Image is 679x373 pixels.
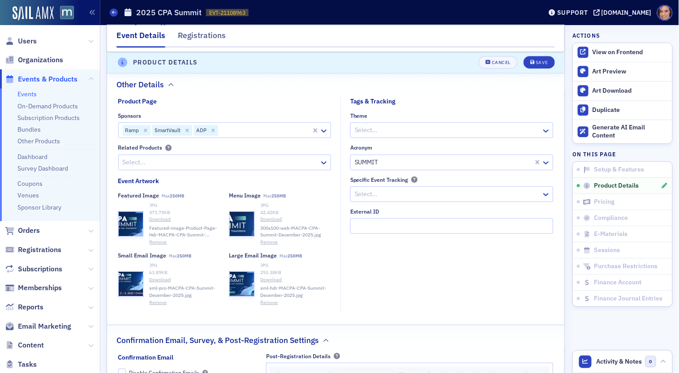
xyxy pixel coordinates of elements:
span: Reports [18,302,43,312]
div: JPG [150,262,220,269]
span: E-Materials [594,230,627,238]
a: Art Preview [573,62,672,81]
a: Other Products [17,137,60,145]
div: Remove ADP [208,125,218,136]
span: 300x100-web-MACPA-CPA-Summit-December-2025.jpg [261,225,331,239]
span: Tasks [18,360,37,369]
div: ADP [194,125,208,136]
a: Users [5,36,37,46]
a: Email Marketing [5,322,71,331]
span: Profile [657,5,673,21]
button: Remove [261,239,278,246]
div: Generate AI Email Content [593,124,668,139]
span: Registrations [18,245,61,255]
a: Bundles [17,125,41,133]
button: Generate AI Email Content [573,120,672,144]
button: Save [524,56,554,69]
a: Download [261,276,331,283]
a: Venues [17,191,39,199]
h1: 2025 CPA Summit [136,7,202,18]
div: JPG [261,262,331,269]
a: Tasks [5,360,37,369]
span: 250MB [271,193,286,199]
div: Save [536,60,548,65]
span: Finance Journal Entries [594,295,662,303]
span: Purchase Restrictions [594,262,658,270]
span: Organizations [18,55,63,65]
div: 253.38 KB [261,269,331,276]
span: Compliance [594,214,628,222]
div: 42.42 KB [261,209,331,216]
div: Post-Registration Details [266,353,331,360]
span: EVT-21108963 [209,9,245,17]
div: SmartVault [152,125,182,136]
div: Small Email Image [118,252,167,259]
a: View on Frontend [573,43,672,62]
div: Specific Event Tracking [350,176,408,183]
div: Registrations [178,30,226,46]
span: Content [18,340,44,350]
span: Max [279,253,302,259]
a: Organizations [5,55,63,65]
button: Remove [150,299,167,306]
span: Events & Products [18,74,77,84]
span: Sessions [594,246,620,254]
button: Remove [261,299,278,306]
div: Duplicate [593,106,668,114]
div: JPG [261,202,331,209]
div: Remove Ramp [141,125,150,136]
a: Download [261,216,331,223]
span: 250MB [177,253,191,259]
h2: Other Details [116,79,164,90]
div: Related Products [118,144,163,151]
img: SailAMX [60,6,74,20]
div: Tags & Tracking [350,97,396,106]
span: Max [263,193,286,199]
span: eml-hdr-MACPA-CPA-Summit-December-2025.jpg [261,285,331,299]
div: Art Preview [593,68,668,76]
a: Events [17,90,37,98]
span: Finance Account [594,279,641,287]
a: View Homepage [54,6,74,21]
span: Subscriptions [18,264,62,274]
div: Theme [350,112,368,119]
a: On-Demand Products [17,102,78,110]
span: Orders [18,226,40,236]
div: Event Details [116,30,165,47]
div: 63.89 KB [150,269,220,276]
h4: On this page [572,150,673,158]
button: [DOMAIN_NAME] [593,9,655,16]
a: Sponsor Library [17,203,61,211]
a: Dashboard [17,153,47,161]
span: Memberships [18,283,62,293]
div: Support [557,9,588,17]
a: Coupons [17,180,43,188]
span: Pricing [594,198,615,206]
div: Sponsors [118,112,142,119]
div: Ramp [123,125,141,136]
div: Large Email Image [229,252,277,259]
a: Download [150,276,220,283]
img: SailAMX [13,6,54,21]
div: View on Frontend [593,48,668,56]
div: Confirmation Email [118,353,174,362]
a: Art Download [573,81,672,100]
a: Content [5,340,44,350]
span: Activity & Notes [597,357,642,366]
a: Memberships [5,283,62,293]
div: Featured Image [118,192,159,199]
h4: Actions [572,31,600,39]
div: External ID [350,208,379,215]
button: Duplicate [573,100,672,120]
div: Remove SmartVault [182,125,192,136]
h4: Product Details [133,58,198,67]
span: 250MB [170,193,184,199]
span: 0 [645,356,657,367]
span: Featured-image-Product-Page-Hdr-MACPA-CPA-Summit-December-2025.jpg [150,225,220,239]
div: Menu Image [229,192,261,199]
div: Art Download [593,87,668,95]
a: Orders [5,226,40,236]
span: Users [18,36,37,46]
a: Subscription Products [17,114,80,122]
span: Setup & Features [594,166,644,174]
